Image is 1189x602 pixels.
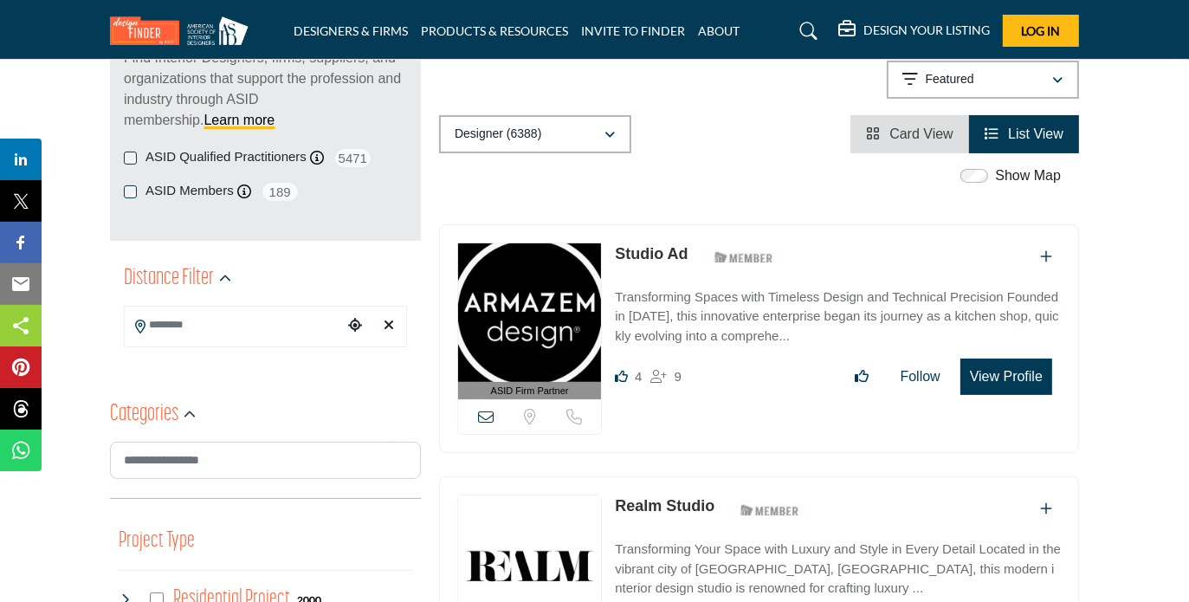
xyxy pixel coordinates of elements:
[969,115,1079,153] li: List View
[850,115,969,153] li: Card View
[838,21,990,42] div: DESIGN YOUR LISTING
[125,308,343,342] input: Search Location
[926,71,974,88] p: Featured
[455,126,541,143] p: Designer (6388)
[333,147,372,169] span: 5471
[124,48,407,131] p: Find Interior Designers, firms, suppliers, and organizations that support the profession and indu...
[145,147,307,167] label: ASID Qualified Practitioners
[261,181,300,203] span: 189
[651,366,682,387] div: Followers
[491,384,569,398] span: ASID Firm Partner
[124,152,137,165] input: ASID Qualified Practitioners checkbox
[615,370,628,383] i: Likes
[110,442,421,479] input: Search Category
[615,529,1061,599] a: Transforming Your Space with Luxury and Style in Every Detail Located in the vibrant city of [GEO...
[581,23,685,38] a: INVITE TO FINDER
[731,499,809,521] img: ASID Members Badge Icon
[110,399,178,430] h2: Categories
[889,126,953,141] span: Card View
[705,247,783,269] img: ASID Members Badge Icon
[960,359,1052,395] button: View Profile
[1040,249,1052,264] a: Add To List
[1040,502,1052,516] a: Add To List
[294,23,408,38] a: DESIGNERS & FIRMS
[377,307,402,345] div: Clear search location
[889,359,952,394] button: Follow
[458,243,601,382] img: Studio Ad
[124,185,137,198] input: ASID Members checkbox
[1008,126,1063,141] span: List View
[615,495,714,518] p: Realm Studio
[145,181,234,201] label: ASID Members
[844,359,881,394] button: Like listing
[995,165,1061,186] label: Show Map
[635,369,642,384] span: 4
[615,288,1061,346] p: Transforming Spaces with Timeless Design and Technical Precision Founded in [DATE], this innovati...
[615,245,688,262] a: Studio Ad
[985,126,1063,141] a: View List
[343,307,368,345] div: Choose your current location
[124,263,214,295] h2: Distance Filter
[615,243,688,266] p: Studio Ad
[675,369,682,384] span: 9
[458,243,601,400] a: ASID Firm Partner
[1003,15,1079,47] button: Log In
[887,61,1079,99] button: Featured
[421,23,568,38] a: PRODUCTS & RESOURCES
[204,113,275,127] a: Learn more
[784,17,830,45] a: Search
[615,277,1061,346] a: Transforming Spaces with Timeless Design and Technical Precision Founded in [DATE], this innovati...
[866,126,953,141] a: View Card
[119,525,195,558] button: Project Type
[439,115,631,153] button: Designer (6388)
[615,497,714,515] a: Realm Studio
[863,23,990,38] h5: DESIGN YOUR LISTING
[615,540,1061,599] p: Transforming Your Space with Luxury and Style in Every Detail Located in the vibrant city of [GEO...
[698,23,740,38] a: ABOUT
[1022,23,1061,38] span: Log In
[110,16,257,45] img: Site Logo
